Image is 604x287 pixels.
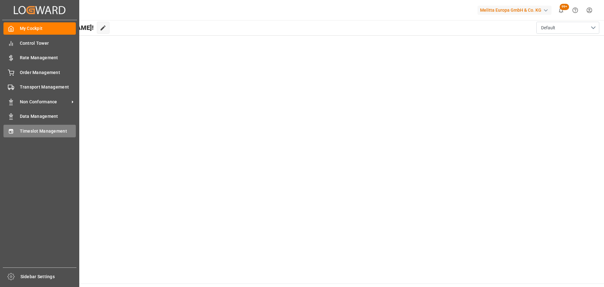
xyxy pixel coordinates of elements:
span: Order Management [20,69,76,76]
a: Transport Management [3,81,76,93]
span: My Cockpit [20,25,76,32]
a: Control Tower [3,37,76,49]
a: Timeslot Management [3,125,76,137]
span: 99+ [560,4,569,10]
span: Sidebar Settings [20,273,77,280]
button: open menu [536,22,599,34]
span: Rate Management [20,55,76,61]
span: Non Conformance [20,99,70,105]
span: Data Management [20,113,76,120]
a: My Cockpit [3,22,76,35]
span: Transport Management [20,84,76,90]
span: Control Tower [20,40,76,47]
span: Timeslot Management [20,128,76,135]
button: Melitta Europa GmbH & Co. KG [478,4,554,16]
a: Order Management [3,66,76,78]
span: Hello [PERSON_NAME]! [26,22,94,34]
span: Default [541,25,555,31]
button: Help Center [568,3,582,17]
a: Data Management [3,110,76,123]
button: show 100 new notifications [554,3,568,17]
a: Rate Management [3,52,76,64]
div: Melitta Europa GmbH & Co. KG [478,6,551,15]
